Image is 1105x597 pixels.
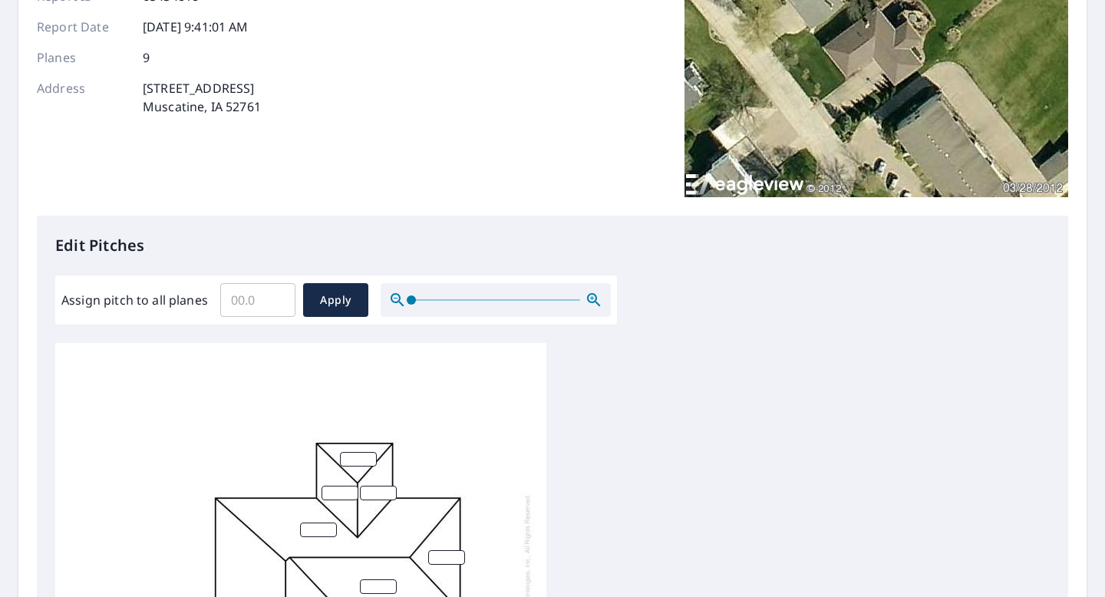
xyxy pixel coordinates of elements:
[143,79,261,116] p: [STREET_ADDRESS] Muscatine, IA 52761
[37,48,129,67] p: Planes
[37,79,129,116] p: Address
[220,279,295,322] input: 00.0
[37,18,129,36] p: Report Date
[303,283,368,317] button: Apply
[315,291,356,310] span: Apply
[143,18,249,36] p: [DATE] 9:41:01 AM
[143,48,150,67] p: 9
[55,234,1050,257] p: Edit Pitches
[61,291,208,309] label: Assign pitch to all planes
